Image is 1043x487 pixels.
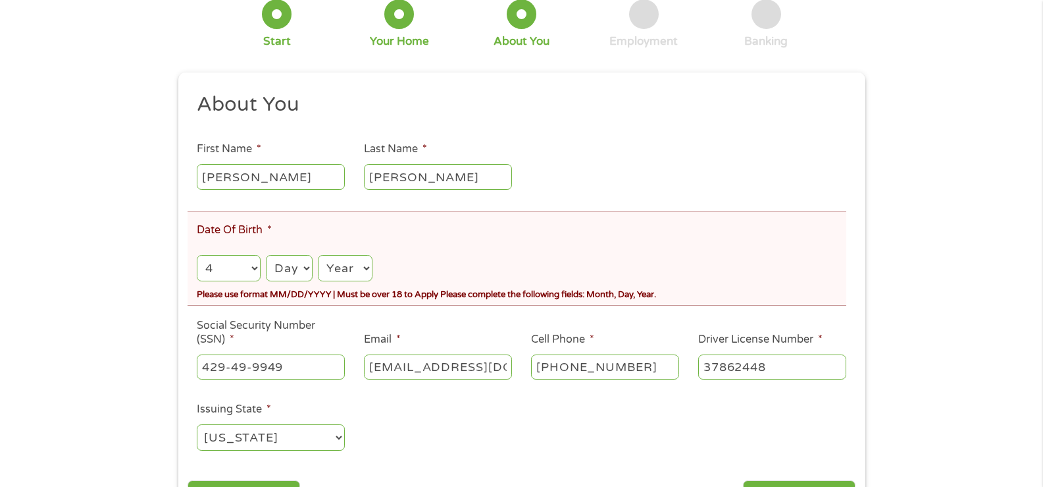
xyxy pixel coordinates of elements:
[197,223,272,237] label: Date Of Birth
[197,403,271,416] label: Issuing State
[698,333,823,347] label: Driver License Number
[364,142,427,156] label: Last Name
[494,34,549,49] div: About You
[197,355,345,380] input: 078-05-1120
[531,333,594,347] label: Cell Phone
[197,319,345,347] label: Social Security Number (SSN)
[364,333,401,347] label: Email
[744,34,788,49] div: Banking
[609,34,678,49] div: Employment
[197,142,261,156] label: First Name
[197,284,846,302] div: Please use format MM/DD/YYYY | Must be over 18 to Apply Please complete the following fields: Mon...
[263,34,291,49] div: Start
[364,355,512,380] input: john@gmail.com
[197,92,836,118] h2: About You
[197,164,345,189] input: John
[531,355,679,380] input: (541) 754-3010
[364,164,512,189] input: Smith
[370,34,429,49] div: Your Home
